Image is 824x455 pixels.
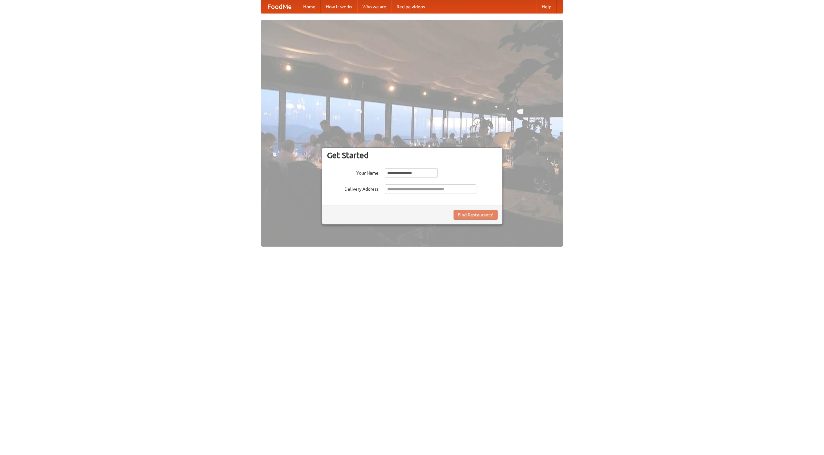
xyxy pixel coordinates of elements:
a: FoodMe [261,0,298,13]
a: How it works [321,0,357,13]
label: Delivery Address [327,184,379,192]
h3: Get Started [327,150,498,160]
label: Your Name [327,168,379,176]
a: Home [298,0,321,13]
a: Who we are [357,0,391,13]
a: Recipe videos [391,0,430,13]
button: Find Restaurants! [454,210,498,220]
a: Help [537,0,557,13]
